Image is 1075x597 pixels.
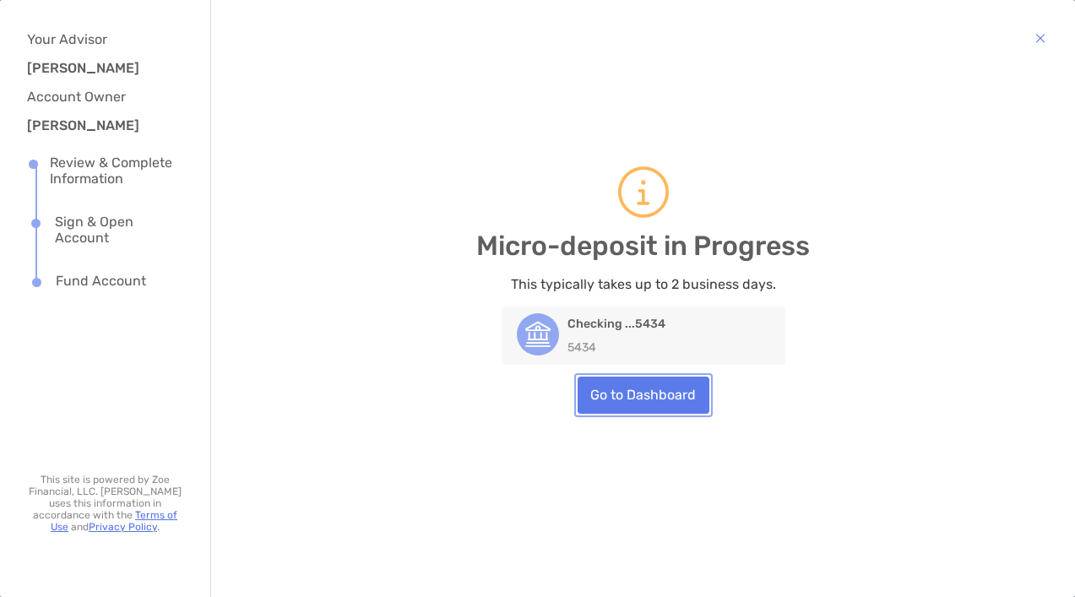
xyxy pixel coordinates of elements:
h4: Your Advisor [27,31,171,47]
h3: [PERSON_NAME] [27,117,162,133]
div: Fund Account [56,273,146,291]
h4: Account Owner [27,89,171,105]
p: 5434 [567,337,770,358]
div: Sign & Open Account [55,214,183,246]
a: Terms of Use [51,509,177,533]
p: This site is powered by Zoe Financial, LLC. [PERSON_NAME] uses this information in accordance wit... [27,474,183,533]
p: This typically takes up to 2 business days. [511,274,776,295]
img: button icon [1035,28,1045,48]
div: Review & Complete Information [50,155,183,187]
h4: Micro-deposit in Progress [476,230,810,262]
p: Checking ...5434 [567,313,770,334]
a: Privacy Policy [89,521,157,533]
a: Go to Dashboard [578,377,709,414]
h3: [PERSON_NAME] [27,60,162,76]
